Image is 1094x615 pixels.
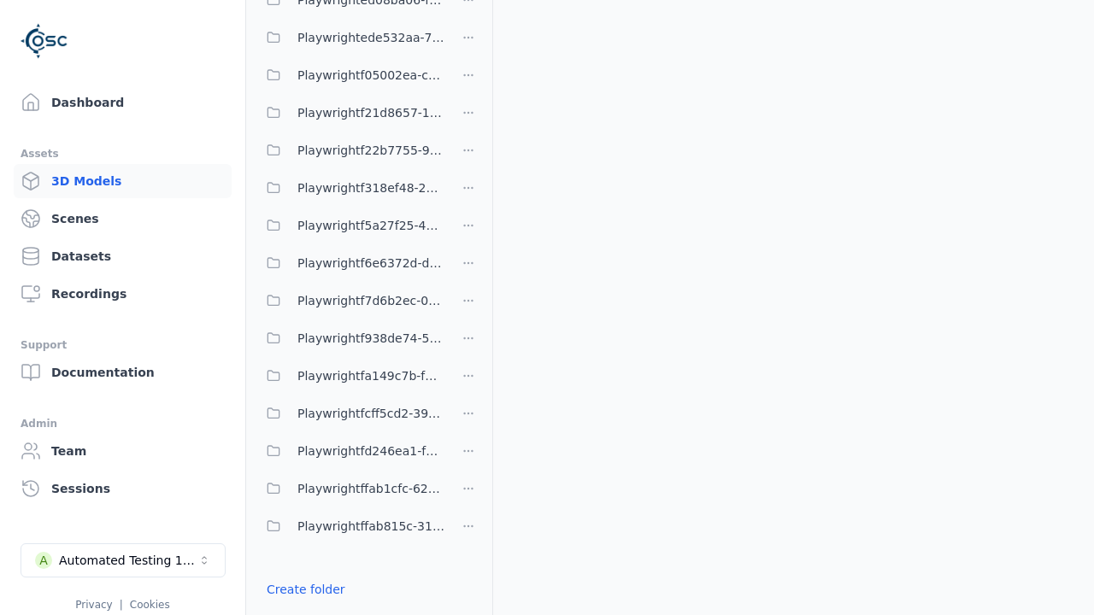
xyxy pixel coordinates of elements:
[297,290,444,311] span: Playwrightf7d6b2ec-0c2d-4b61-b130-c2424894d07e
[256,208,444,243] button: Playwrightf5a27f25-4b21-40df-860f-4385a207a8a6
[256,321,444,355] button: Playwrightf938de74-5787-461e-b2f7-d3c2c2798525
[21,335,225,355] div: Support
[297,328,444,348] span: Playwrightf938de74-5787-461e-b2f7-d3c2c2798525
[297,253,444,273] span: Playwrightf6e6372d-d8c3-48d1-8f16-0ef137004ef1
[59,552,197,569] div: Automated Testing 1 - Playwright
[130,599,170,611] a: Cookies
[14,355,232,389] a: Documentation
[14,434,232,468] a: Team
[256,359,444,393] button: Playwrightfa149c7b-f1d1-4da2-bf0b-5d1572eedb4f
[256,20,444,55] button: Playwrightede532aa-7339-45f7-8331-59c496805e31
[14,471,232,506] a: Sessions
[297,516,444,536] span: Playwrightffab815c-3132-4ca9-9321-41b7911218bf
[14,164,232,198] a: 3D Models
[35,552,52,569] div: A
[297,366,444,386] span: Playwrightfa149c7b-f1d1-4da2-bf0b-5d1572eedb4f
[297,27,444,48] span: Playwrightede532aa-7339-45f7-8331-59c496805e31
[21,143,225,164] div: Assets
[14,277,232,311] a: Recordings
[297,140,444,161] span: Playwrightf22b7755-9f13-4c77-9466-1ba9964cd8f7
[297,102,444,123] span: Playwrightf21d8657-1a90-4d62-a0d6-d375ceb0f4d9
[75,599,112,611] a: Privacy
[21,17,68,65] img: Logo
[297,478,444,499] span: Playwrightffab1cfc-6293-4a63-b192-c0ce7931d3c5
[256,171,444,205] button: Playwrightf318ef48-2396-40bb-9121-597365a9c38d
[256,509,444,543] button: Playwrightffab815c-3132-4ca9-9321-41b7911218bf
[297,178,444,198] span: Playwrightf318ef48-2396-40bb-9121-597365a9c38d
[256,434,444,468] button: Playwrightfd246ea1-f13f-4e77-acca-fcd6d55a72dd
[297,441,444,461] span: Playwrightfd246ea1-f13f-4e77-acca-fcd6d55a72dd
[267,581,345,598] a: Create folder
[120,599,123,611] span: |
[297,215,444,236] span: Playwrightf5a27f25-4b21-40df-860f-4385a207a8a6
[14,85,232,120] a: Dashboard
[256,284,444,318] button: Playwrightf7d6b2ec-0c2d-4b61-b130-c2424894d07e
[256,471,444,506] button: Playwrightffab1cfc-6293-4a63-b192-c0ce7931d3c5
[21,543,226,577] button: Select a workspace
[297,65,444,85] span: Playwrightf05002ea-cdf5-49d5-8c73-e30e9b073536
[256,58,444,92] button: Playwrightf05002ea-cdf5-49d5-8c73-e30e9b073536
[256,396,444,430] button: Playwrightfcff5cd2-393e-496b-8f37-f5ce92b84b95
[256,246,444,280] button: Playwrightf6e6372d-d8c3-48d1-8f16-0ef137004ef1
[256,96,444,130] button: Playwrightf21d8657-1a90-4d62-a0d6-d375ceb0f4d9
[256,133,444,167] button: Playwrightf22b7755-9f13-4c77-9466-1ba9964cd8f7
[14,239,232,273] a: Datasets
[14,202,232,236] a: Scenes
[297,403,444,424] span: Playwrightfcff5cd2-393e-496b-8f37-f5ce92b84b95
[256,574,356,605] button: Create folder
[21,413,225,434] div: Admin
